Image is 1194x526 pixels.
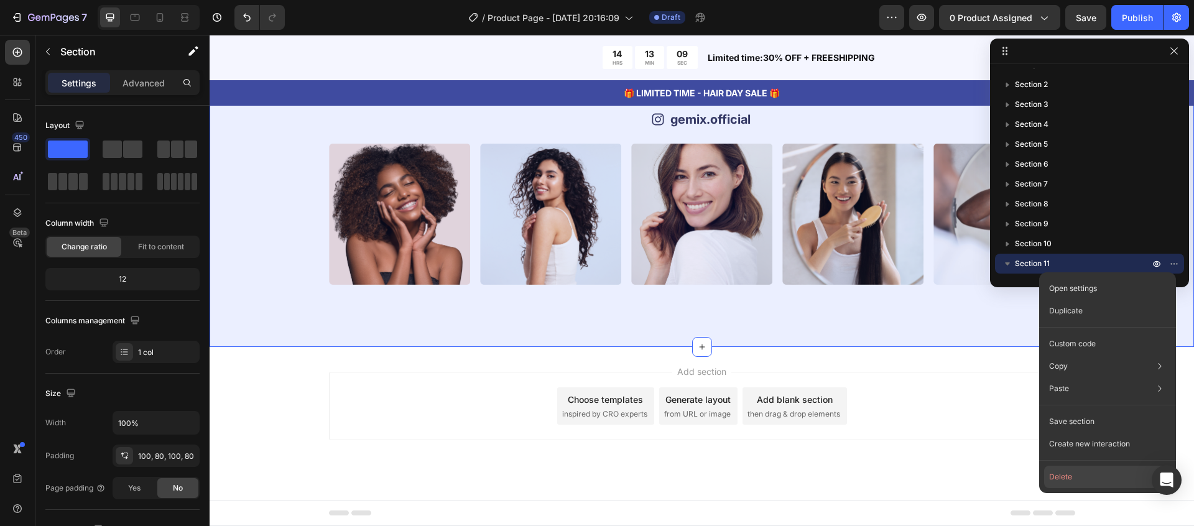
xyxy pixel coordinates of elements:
[482,11,485,24] span: /
[1076,12,1096,23] span: Save
[119,109,261,250] img: gempages_432750572815254551-ed15a96d-54eb-4c2d-8b45-ded7c8e281f1.png
[1049,416,1094,427] p: Save section
[538,374,631,385] span: then drag & drop elements
[1044,466,1171,488] button: Delete
[138,347,197,358] div: 1 col
[123,76,165,90] p: Advanced
[1111,5,1164,30] button: Publish
[45,313,142,330] div: Columns management
[1065,5,1106,30] button: Save
[45,118,87,134] div: Layout
[1049,283,1097,294] p: Open settings
[1049,338,1096,349] p: Custom code
[573,109,714,250] img: gempages_432750572815254551-b2ee75b0-491f-48ea-a08b-3abcc04c1122.png
[488,11,619,24] span: Product Page - [DATE] 20:16:09
[1049,305,1083,316] p: Duplicate
[662,12,680,23] span: Draft
[5,5,93,30] button: 7
[1015,257,1050,270] span: Section 11
[128,482,141,494] span: Yes
[353,374,438,385] span: inspired by CRO experts
[724,109,865,250] img: gempages_432750572815254551-cbcc4e3f-800a-4e88-8ea3-10067f1604f3.png
[547,358,623,371] div: Add blank section
[1015,178,1048,190] span: Section 7
[1015,218,1048,230] span: Section 9
[45,385,78,402] div: Size
[45,346,66,358] div: Order
[138,241,184,252] span: Fit to content
[9,228,30,238] div: Beta
[1049,438,1130,450] p: Create new interaction
[1015,118,1048,131] span: Section 4
[358,358,433,371] div: Choose templates
[271,109,412,250] img: gempages_432750572815254551-c4fb6195-9940-4efd-9531-9828adc9fc23.png
[45,417,66,428] div: Width
[45,450,74,461] div: Padding
[62,241,107,252] span: Change ratio
[463,330,522,343] span: Add section
[138,451,197,462] div: 100, 80, 100, 80
[1152,465,1182,495] div: Open Intercom Messenger
[45,482,106,494] div: Page padding
[1015,98,1048,111] span: Section 3
[45,215,111,232] div: Column width
[12,132,30,142] div: 450
[1015,198,1048,210] span: Section 8
[113,412,199,434] input: Auto
[461,77,541,92] a: gemix.official
[60,44,162,59] p: Section
[456,358,521,371] div: Generate layout
[173,482,183,494] span: No
[62,76,96,90] p: Settings
[455,374,521,385] span: from URL or image
[422,109,563,250] img: gempages_432750572815254551-b0aa876b-7b50-4b11-9faa-09f2859c21bb.png
[210,35,1194,526] iframe: Design area
[939,5,1060,30] button: 0 product assigned
[81,10,87,25] p: 7
[1015,158,1048,170] span: Section 6
[1015,238,1052,250] span: Section 10
[1015,78,1048,91] span: Section 2
[234,5,285,30] div: Undo/Redo
[1049,383,1069,394] p: Paste
[48,270,197,288] div: 12
[1015,138,1048,150] span: Section 5
[1122,11,1153,24] div: Publish
[1049,361,1068,372] p: Copy
[950,11,1032,24] span: 0 product assigned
